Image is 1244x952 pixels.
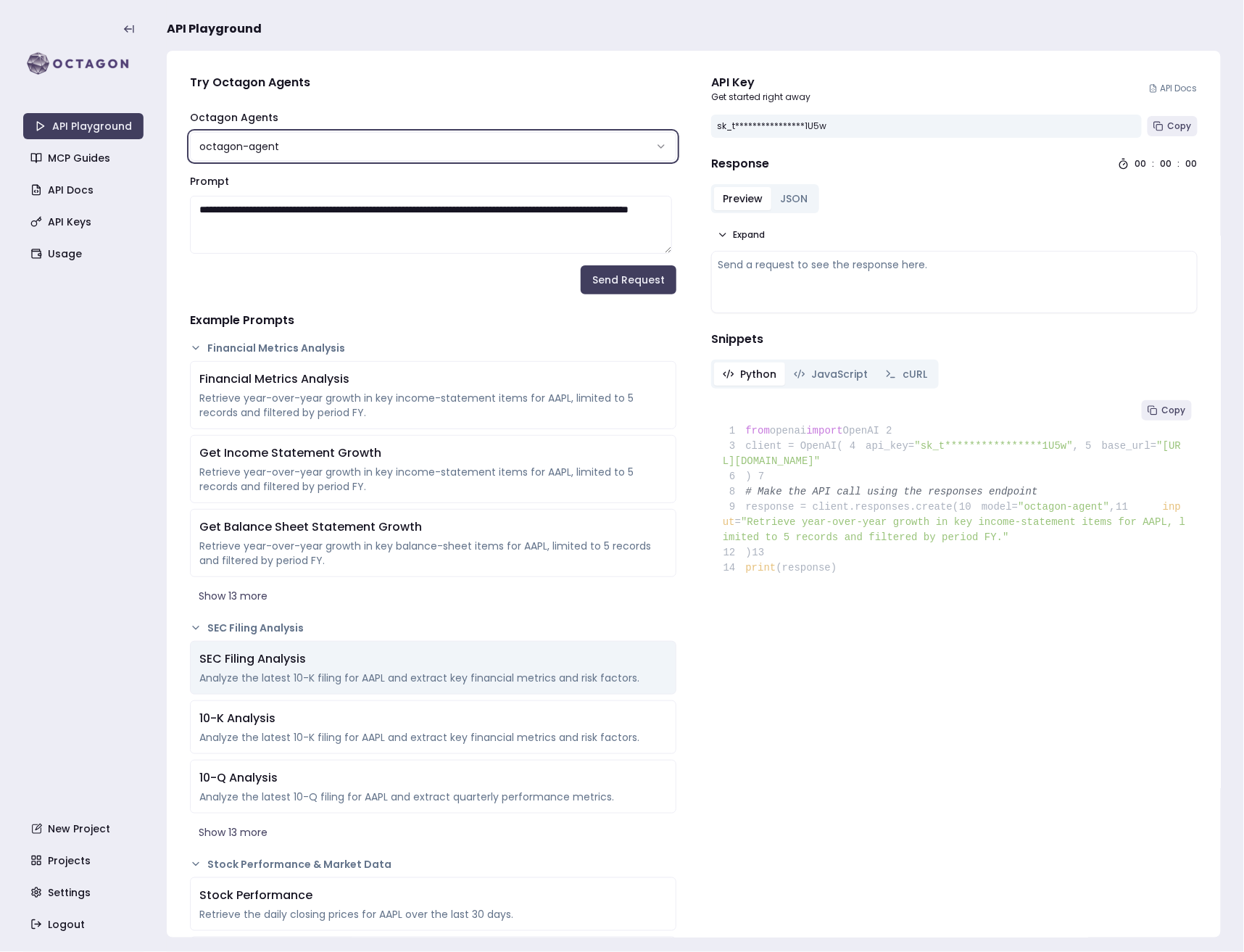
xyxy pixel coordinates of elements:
[1162,405,1186,416] span: Copy
[843,439,866,454] span: 4
[723,471,752,482] span: )
[879,423,903,439] span: 2
[752,545,775,560] span: 13
[752,469,775,484] span: 7
[25,911,145,937] a: Logout
[771,187,816,210] button: JSON
[1073,440,1079,452] span: ,
[25,209,145,235] a: API Keys
[723,560,746,576] span: 14
[25,241,145,267] a: Usage
[1168,120,1192,132] span: Copy
[1178,158,1180,170] div: :
[866,440,914,452] span: api_key=
[199,444,667,462] div: Get Income Statement Growth
[1116,500,1139,515] span: 11
[776,562,837,574] span: (response)
[190,819,676,845] button: Show 13 more
[735,516,741,528] span: =
[740,367,776,381] span: Python
[723,439,746,454] span: 3
[723,501,959,513] span: response = client.responses.create(
[723,500,746,515] span: 9
[199,391,667,420] div: Retrieve year-over-year growth in key income-statement items for AAPL, limited to 5 records and f...
[199,465,667,494] div: Retrieve year-over-year growth in key income-statement items for AAPL, limited to 5 records and f...
[190,174,229,189] label: Prompt
[1161,158,1172,170] div: 00
[167,20,262,38] span: API Playground
[723,423,746,439] span: 1
[199,518,667,536] div: Get Balance Sheet Statement Growth
[843,425,879,436] span: OpenAI
[1135,158,1147,170] div: 00
[746,486,1038,497] span: # Make the API call using the responses endpoint
[190,857,676,872] button: Stock Performance & Market Data
[199,887,667,904] div: Stock Performance
[711,225,771,245] button: Expand
[714,187,771,210] button: Preview
[25,177,145,203] a: API Docs
[1153,158,1155,170] div: :
[982,501,1018,513] span: model=
[190,583,676,609] button: Show 13 more
[746,562,776,574] span: print
[723,484,746,500] span: 8
[811,367,868,381] span: JavaScript
[581,265,676,294] button: Send Request
[199,730,667,745] div: Analyze the latest 10-K filing for AAPL and extract key financial metrics and risk factors.
[770,425,806,436] span: openai
[959,500,982,515] span: 10
[1018,501,1109,513] span: "octagon-agent"
[733,229,765,241] span: Expand
[199,671,667,685] div: Analyze the latest 10-K filing for AAPL and extract key financial metrics and risk factors.
[199,710,667,727] div: 10-K Analysis
[199,790,667,804] div: Analyze the latest 10-Q filing for AAPL and extract quarterly performance metrics.
[711,155,769,173] h4: Response
[25,879,145,906] a: Settings
[807,425,843,436] span: import
[199,769,667,787] div: 10-Q Analysis
[718,257,1191,272] div: Send a request to see the response here.
[23,113,144,139] a: API Playground
[746,425,771,436] span: from
[190,621,676,635] button: SEC Filing Analysis
[25,816,145,842] a: New Project
[723,516,1186,543] span: "Retrieve year-over-year growth in key income-statement items for AAPL, limited to 5 records and ...
[711,74,810,91] div: API Key
[190,74,676,91] h4: Try Octagon Agents
[199,371,667,388] div: Financial Metrics Analysis
[25,145,145,171] a: MCP Guides
[711,91,810,103] p: Get started right away
[1102,440,1157,452] span: base_url=
[1148,116,1198,136] button: Copy
[190,312,676,329] h4: Example Prompts
[190,110,278,125] label: Octagon Agents
[1142,400,1192,421] button: Copy
[723,440,843,452] span: client = OpenAI(
[1079,439,1102,454] span: 5
[199,907,667,922] div: Retrieve the daily closing prices for AAPL over the last 30 days.
[723,545,746,560] span: 12
[190,341,676,355] button: Financial Metrics Analysis
[903,367,927,381] span: cURL
[199,650,667,668] div: SEC Filing Analysis
[23,49,144,78] img: logo-rect-yK7x_WSZ.svg
[1110,501,1116,513] span: ,
[723,469,746,484] span: 6
[25,848,145,874] a: Projects
[199,539,667,568] div: Retrieve year-over-year growth in key balance-sheet items for AAPL, limited to 5 records and filt...
[1186,158,1198,170] div: 00
[1149,83,1198,94] a: API Docs
[711,331,1198,348] h4: Snippets
[723,547,752,558] span: )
